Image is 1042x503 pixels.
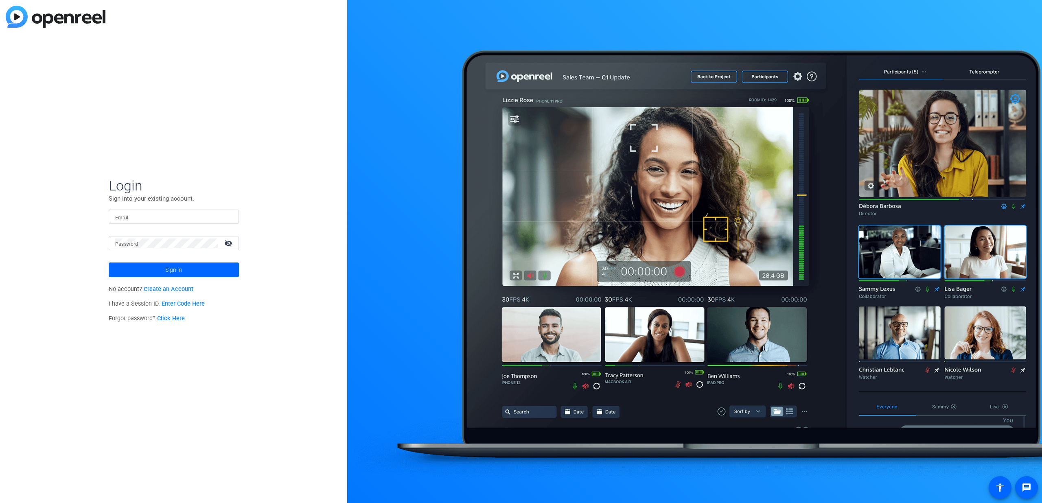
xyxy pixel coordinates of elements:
mat-icon: message [1022,483,1031,492]
a: Enter Code Here [162,300,205,307]
mat-label: Password [115,241,138,247]
input: Enter Email Address [115,212,232,222]
a: Click Here [157,315,185,322]
mat-icon: accessibility [995,483,1005,492]
a: Create an Account [144,286,193,293]
button: Sign in [109,262,239,277]
span: Forgot password? [109,315,185,322]
p: Sign into your existing account. [109,194,239,203]
span: I have a Session ID. [109,300,205,307]
span: Sign in [165,260,182,280]
img: blue-gradient.svg [6,6,105,28]
span: Login [109,177,239,194]
mat-label: Email [115,215,129,221]
span: No account? [109,286,194,293]
mat-icon: visibility_off [219,237,239,249]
